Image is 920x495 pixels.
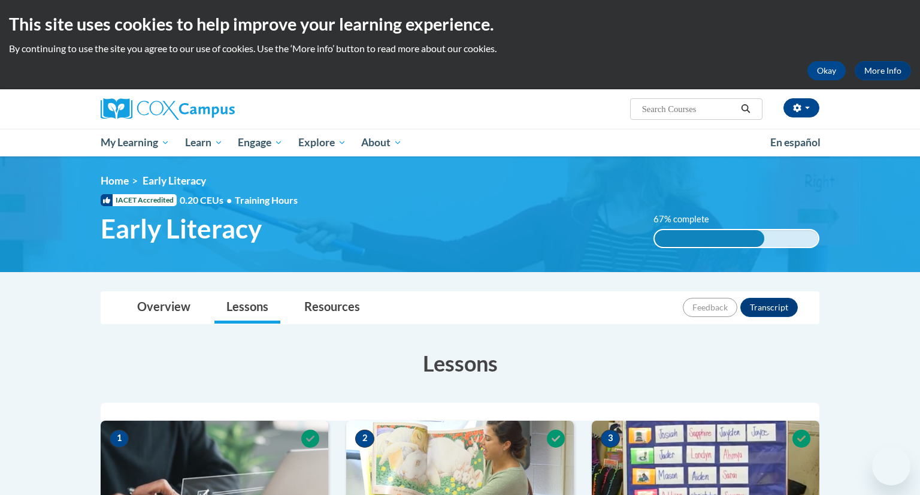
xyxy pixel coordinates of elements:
[101,194,177,206] span: IACET Accredited
[101,98,235,120] img: Cox Campus
[9,42,911,55] p: By continuing to use the site you agree to our use of cookies. Use the ‘More info’ button to read...
[93,129,177,156] a: My Learning
[185,135,223,150] span: Learn
[101,98,328,120] a: Cox Campus
[740,298,798,317] button: Transcript
[101,213,262,245] span: Early Literacy
[683,298,737,317] button: Feedback
[110,430,129,448] span: 1
[290,129,354,156] a: Explore
[125,292,202,324] a: Overview
[238,135,283,150] span: Engage
[601,430,620,448] span: 3
[737,102,755,116] button: Search
[235,194,298,206] span: Training Hours
[872,447,910,485] iframe: Button to launch messaging window
[354,129,410,156] a: About
[230,129,290,156] a: Engage
[180,194,235,207] span: 0.20 CEUs
[762,130,828,155] a: En español
[298,135,346,150] span: Explore
[83,129,837,156] div: Main menu
[655,230,764,247] div: 67% complete
[855,61,911,80] a: More Info
[177,129,231,156] a: Learn
[101,174,129,187] a: Home
[101,348,819,378] h3: Lessons
[292,292,372,324] a: Resources
[355,430,374,448] span: 2
[101,135,170,150] span: My Learning
[361,135,402,150] span: About
[226,194,232,206] span: •
[653,213,722,226] label: 67% complete
[770,136,821,149] span: En español
[9,12,911,36] h2: This site uses cookies to help improve your learning experience.
[641,102,737,116] input: Search Courses
[214,292,280,324] a: Lessons
[783,98,819,117] button: Account Settings
[143,174,206,187] span: Early Literacy
[807,61,846,80] button: Okay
